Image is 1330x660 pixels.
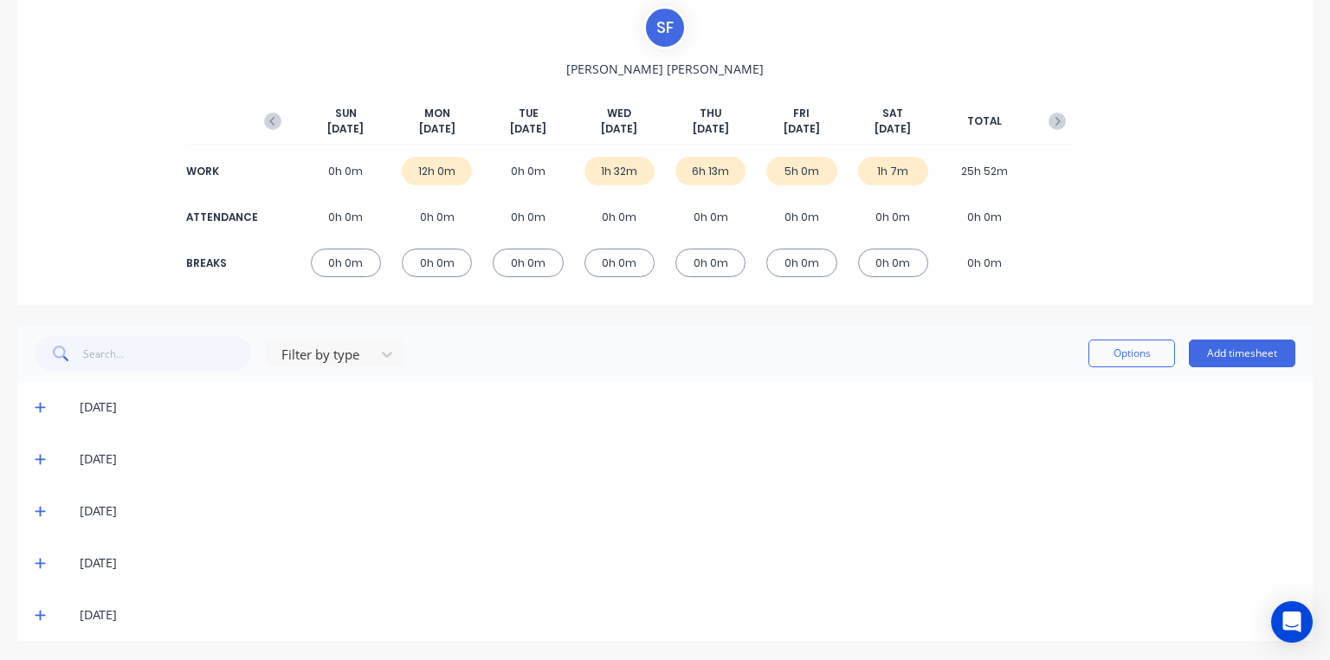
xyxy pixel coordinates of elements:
[80,450,1295,469] div: [DATE]
[510,121,546,137] span: [DATE]
[784,121,820,137] span: [DATE]
[80,553,1295,573] div: [DATE]
[766,249,836,277] div: 0h 0m
[949,203,1019,231] div: 0h 0m
[327,121,364,137] span: [DATE]
[402,249,472,277] div: 0h 0m
[83,336,252,371] input: Search...
[675,157,746,185] div: 6h 13m
[186,256,255,271] div: BREAKS
[700,106,721,121] span: THU
[949,249,1019,277] div: 0h 0m
[949,157,1019,185] div: 25h 52m
[519,106,539,121] span: TUE
[402,203,472,231] div: 0h 0m
[858,249,928,277] div: 0h 0m
[493,203,563,231] div: 0h 0m
[584,249,655,277] div: 0h 0m
[643,6,687,49] div: s f
[675,249,746,277] div: 0h 0m
[858,203,928,231] div: 0h 0m
[875,121,911,137] span: [DATE]
[493,157,563,185] div: 0h 0m
[311,249,381,277] div: 0h 0m
[967,113,1002,129] span: TOTAL
[493,249,563,277] div: 0h 0m
[402,157,472,185] div: 12h 0m
[1271,601,1313,643] div: Open Intercom Messenger
[186,164,255,179] div: WORK
[566,60,764,78] span: [PERSON_NAME] [PERSON_NAME]
[311,157,381,185] div: 0h 0m
[607,106,631,121] span: WED
[80,501,1295,521] div: [DATE]
[335,106,357,121] span: SUN
[1088,340,1175,367] button: Options
[419,121,455,137] span: [DATE]
[80,398,1295,417] div: [DATE]
[584,157,655,185] div: 1h 32m
[424,106,450,121] span: MON
[311,203,381,231] div: 0h 0m
[766,157,836,185] div: 5h 0m
[186,210,255,225] div: ATTENDANCE
[693,121,729,137] span: [DATE]
[793,106,810,121] span: FRI
[1189,340,1295,367] button: Add timesheet
[601,121,637,137] span: [DATE]
[858,157,928,185] div: 1h 7m
[80,605,1295,624] div: [DATE]
[766,203,836,231] div: 0h 0m
[675,203,746,231] div: 0h 0m
[882,106,903,121] span: SAT
[584,203,655,231] div: 0h 0m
